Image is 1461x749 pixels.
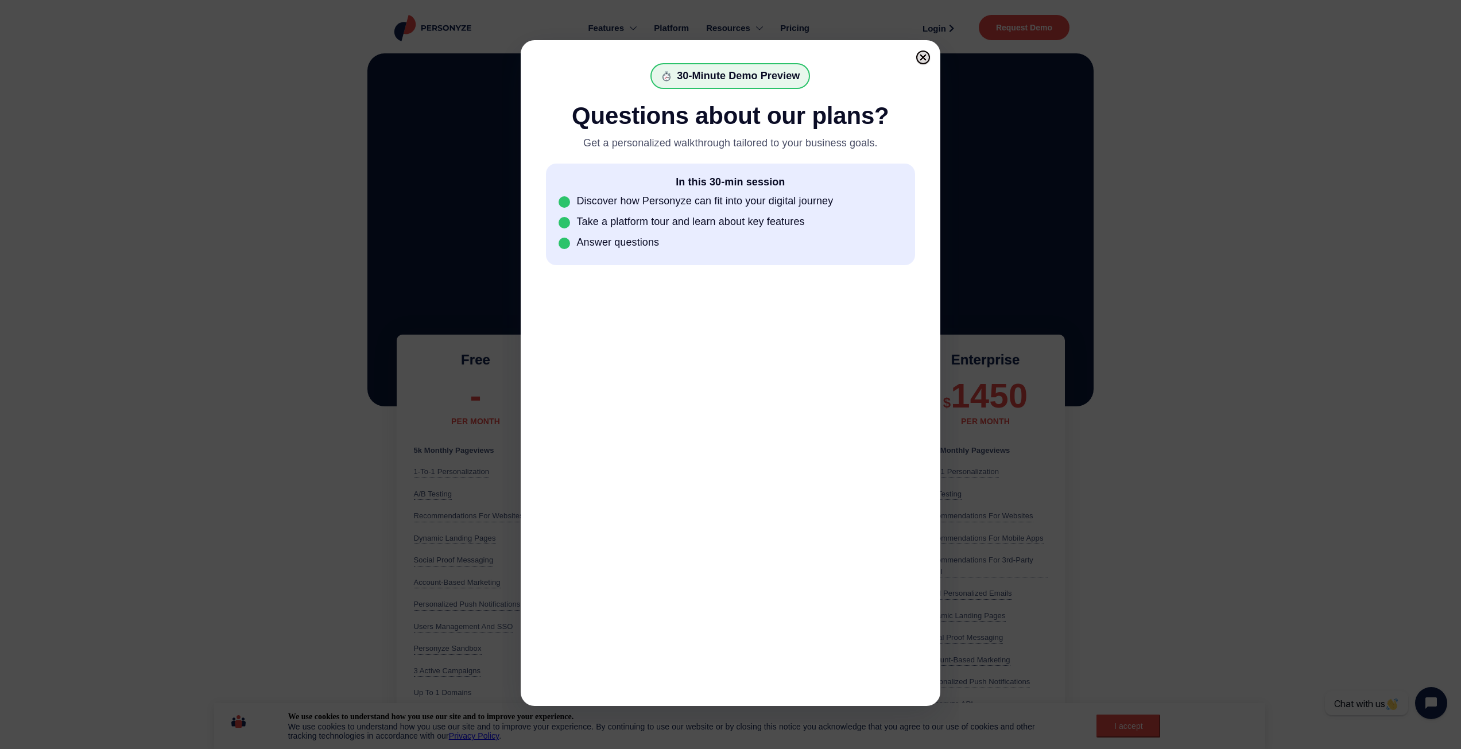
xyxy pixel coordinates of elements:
[577,236,660,249] div: Answer questions
[559,176,903,188] div: In this 30-min session
[546,135,916,152] div: Get a personalized walkthrough tailored to your business goals.
[577,216,805,228] div: Take a platform tour and learn about key features
[546,102,916,130] div: Questions about our plans?
[577,195,834,207] div: Discover how Personyze can fit into your digital journey
[546,288,916,690] iframe: Select a Date & Time - Calendly
[677,70,800,82] div: 30-Minute Demo Preview
[916,51,930,64] div: Close
[661,71,672,82] img: ⏱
